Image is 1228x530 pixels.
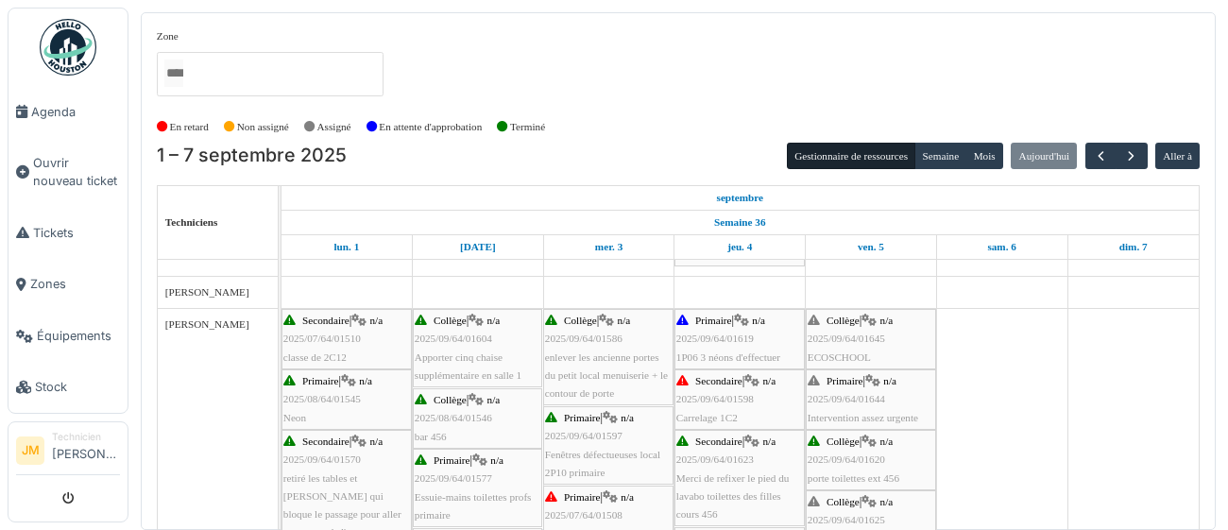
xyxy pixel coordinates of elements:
span: n/a [762,375,776,386]
span: enlever les ancienne portes du petit local menuiserie + le contour de porte [545,351,668,399]
span: Primaire [564,412,601,423]
label: Non assigné [237,119,289,135]
a: 1 septembre 2025 [712,186,769,210]
label: Assigné [317,119,351,135]
a: Agenda [9,86,128,138]
div: | [415,312,540,385]
span: Collège [434,394,467,405]
span: Primaire [302,375,339,386]
li: JM [16,436,44,465]
span: 2025/08/64/01545 [283,393,361,404]
span: n/a [490,454,503,466]
span: 2025/09/64/01577 [415,472,492,484]
img: Badge_color-CXgf-gQk.svg [40,19,96,76]
span: n/a [880,436,894,447]
span: n/a [752,315,765,326]
span: n/a [487,315,501,326]
span: Secondaire [695,436,742,447]
span: Ouvrir nouveau ticket [33,154,120,190]
button: Gestionnaire de ressources [787,143,915,169]
span: n/a [880,496,894,507]
a: 6 septembre 2025 [982,235,1020,259]
button: Précédent [1085,143,1117,170]
span: Essuie-mains toilettes profs primaire [415,491,532,521]
a: Tickets [9,207,128,259]
button: Semaine [914,143,966,169]
label: En attente d'approbation [379,119,482,135]
li: [PERSON_NAME] [52,430,120,470]
span: 2025/07/64/01510 [283,333,361,344]
div: | [415,391,540,446]
span: porte toilettes ext 456 [808,472,899,484]
span: bar 456 [415,431,447,442]
span: Secondaire [302,315,350,326]
a: 5 septembre 2025 [853,235,889,259]
span: Primaire [564,491,601,503]
div: Technicien [52,430,120,444]
span: ECOSCHOOL [808,351,871,363]
span: n/a [621,491,634,503]
div: | [545,409,672,482]
span: Primaire [695,315,732,326]
span: Primaire [434,454,470,466]
div: | [808,312,934,367]
span: Zones [30,275,120,293]
span: Merci de refixer le pied du lavabo toilettes des filles cours 456 [676,472,790,520]
div: | [676,312,803,367]
span: 2025/09/64/01623 [676,453,754,465]
div: | [808,372,934,427]
button: Aujourd'hui [1011,143,1077,169]
span: n/a [369,315,383,326]
span: 2025/09/64/01570 [283,453,361,465]
span: Stock [35,378,120,396]
span: Collège [434,315,467,326]
a: Stock [9,362,128,414]
span: [PERSON_NAME] [165,318,249,330]
span: 2025/07/64/01508 [545,509,623,521]
button: Mois [965,143,1003,169]
span: Collège [564,315,597,326]
span: 2025/09/64/01620 [808,453,885,465]
span: 2025/09/64/01619 [676,333,754,344]
span: 2025/08/64/01546 [415,412,492,423]
button: Aller à [1155,143,1200,169]
span: n/a [762,436,776,447]
span: n/a [621,412,634,423]
span: 2025/09/64/01597 [545,430,623,441]
label: Zone [157,28,179,44]
span: Apporter cinq chaise supplémentaire en salle 1 [415,351,521,381]
a: Semaine 36 [709,211,770,234]
span: Intervention assez urgente [808,412,918,423]
span: [PERSON_NAME] [165,286,249,298]
label: Terminé [510,119,545,135]
span: 2025/09/64/01625 [808,514,885,525]
span: Collège [827,436,860,447]
span: Neon [283,412,306,423]
div: | [415,452,540,524]
span: n/a [618,315,631,326]
span: n/a [880,315,894,326]
a: JM Technicien[PERSON_NAME] [16,430,120,475]
span: classe de 2C12 [283,351,347,363]
span: Tickets [33,224,120,242]
span: Techniciens [165,216,218,228]
span: Carrelage 1C2 [676,412,738,423]
div: | [808,433,934,487]
span: 2025/09/64/01644 [808,393,885,404]
input: Tous [164,60,183,87]
a: 7 septembre 2025 [1115,235,1152,259]
a: Équipements [9,310,128,362]
span: Collège [827,496,860,507]
span: 2025/09/64/01586 [545,333,623,344]
a: 2 septembre 2025 [455,235,501,259]
span: n/a [883,375,896,386]
a: 1 septembre 2025 [330,235,365,259]
a: 3 septembre 2025 [590,235,627,259]
span: n/a [359,375,372,386]
label: En retard [170,119,209,135]
div: | [283,372,410,427]
span: Primaire [827,375,863,386]
a: 4 septembre 2025 [723,235,757,259]
button: Suivant [1116,143,1147,170]
div: | [545,312,672,402]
